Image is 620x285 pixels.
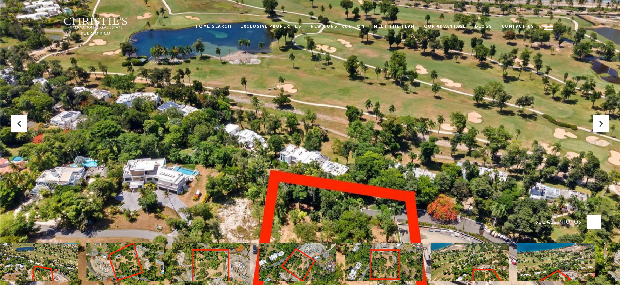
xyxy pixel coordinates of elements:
a: Meet the Team [369,19,420,33]
img: LOT 8 VILLA DORADO ESTATES [259,243,336,281]
a: Blogs [470,19,497,33]
span: Our Advantage [424,23,466,29]
img: LOT 8 VILLA DORADO ESTATES [517,243,595,281]
img: LOT 8 VILLA DORADO ESTATES [172,243,250,281]
a: New Construction [306,19,369,33]
span: SEE ALL PHOTOS [535,217,581,226]
span: Blogs [475,23,492,29]
a: Exclusive Properties [236,19,306,33]
a: Our Advantage [420,19,471,33]
span: New Construction [311,23,365,29]
img: LOT 8 VILLA DORADO ESTATES [86,243,164,281]
span: Exclusive Properties [240,23,301,29]
img: LOT 8 VILLA DORADO ESTATES [345,243,423,281]
img: LOT 8 VILLA DORADO ESTATES [431,243,509,281]
img: Christie's International Real Estate black text logo [63,17,128,35]
span: Contact Us [502,23,534,29]
a: Home Search [191,19,236,33]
